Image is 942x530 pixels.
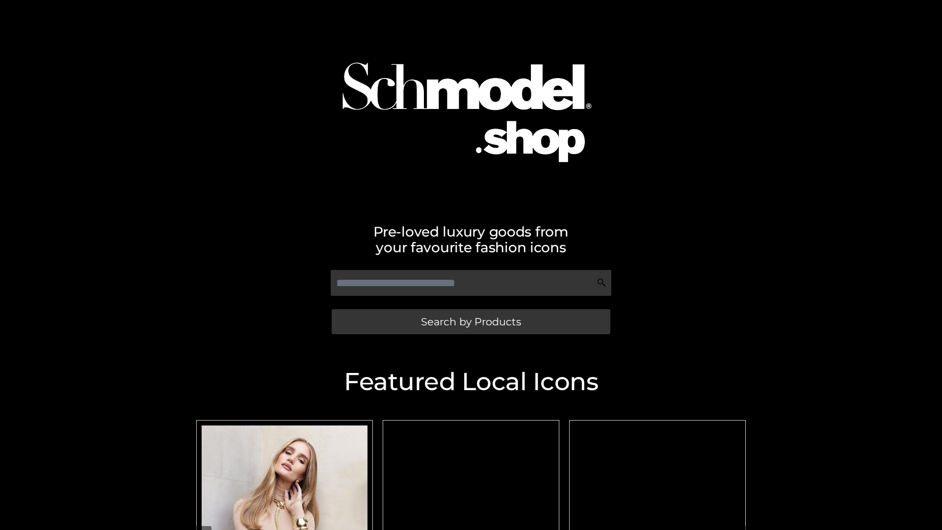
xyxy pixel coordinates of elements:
a: Search by Products [332,309,610,334]
span: Search by Products [421,317,521,327]
h2: Featured Local Icons​ [191,370,751,394]
h2: Pre-loved luxury goods from your favourite fashion icons [191,224,751,255]
img: Search Icon [597,278,606,288]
